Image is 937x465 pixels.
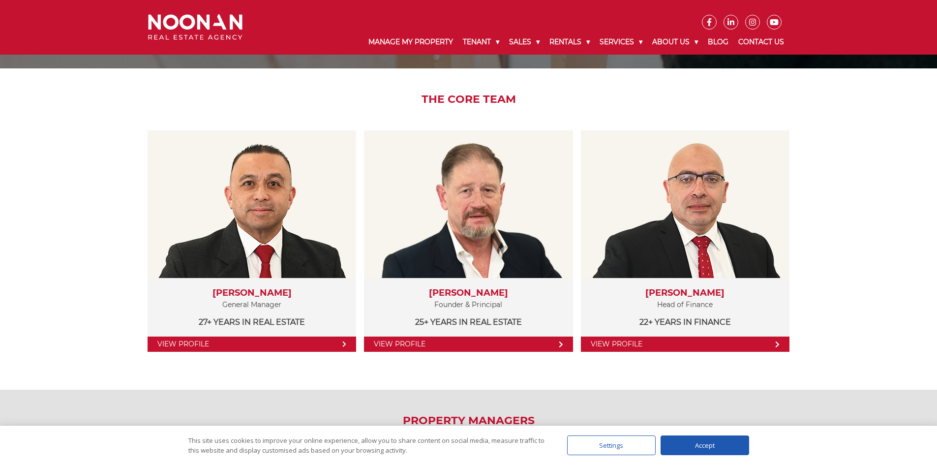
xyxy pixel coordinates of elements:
[188,435,547,455] div: This site uses cookies to improve your online experience, allow you to share content on social me...
[374,288,563,299] h3: [PERSON_NAME]
[703,30,733,55] a: Blog
[141,93,796,106] h2: The Core Team
[458,30,504,55] a: Tenant
[647,30,703,55] a: About Us
[591,316,780,328] p: 22+ years in Finance
[148,14,242,40] img: Noonan Real Estate Agency
[581,337,789,352] a: View Profile
[374,299,563,311] p: Founder & Principal
[148,337,356,352] a: View Profile
[733,30,789,55] a: Contact Us
[141,414,796,427] h2: Property Managers
[591,299,780,311] p: Head of Finance
[363,30,458,55] a: Manage My Property
[591,288,780,299] h3: [PERSON_NAME]
[595,30,647,55] a: Services
[544,30,595,55] a: Rentals
[374,316,563,328] p: 25+ years in Real Estate
[661,435,749,455] div: Accept
[157,316,346,328] p: 27+ years in Real Estate
[364,337,573,352] a: View Profile
[504,30,544,55] a: Sales
[567,435,656,455] div: Settings
[157,288,346,299] h3: [PERSON_NAME]
[157,299,346,311] p: General Manager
